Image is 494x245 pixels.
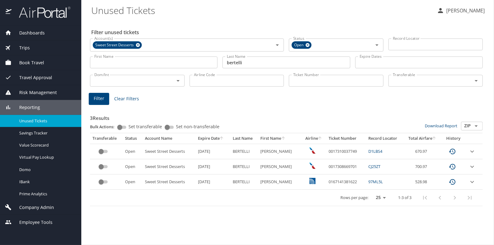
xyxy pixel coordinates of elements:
p: 1-3 of 3 [398,196,411,200]
td: Sweet Street Desserts [142,175,195,190]
span: Domo [19,167,74,173]
span: Dashboards [11,29,45,36]
span: Trips [11,44,30,51]
td: [PERSON_NAME] [258,144,302,159]
th: Ticket Number [326,133,366,144]
div: Sweet Street Desserts [93,41,142,49]
th: History [441,133,466,144]
td: Open [123,175,142,190]
td: [DATE] [195,144,230,159]
button: [PERSON_NAME] [434,5,487,16]
th: Total Airfare [404,133,441,144]
p: [PERSON_NAME] [444,7,485,14]
td: [PERSON_NAME] [258,175,302,190]
button: sort [220,137,224,141]
img: American Airlines [309,147,316,154]
td: BERTELLI [230,144,258,159]
td: Sweet Street Desserts [142,144,195,159]
td: 0017308669701 [326,159,366,175]
span: Prime Analytics [19,191,74,197]
td: 700.97 [404,159,441,175]
button: Open [273,41,282,49]
span: Savings Tracker [19,130,74,136]
td: [DATE] [195,175,230,190]
span: Risk Management [11,89,57,96]
th: Last Name [230,133,258,144]
td: [PERSON_NAME] [258,159,302,175]
span: Clear Filters [114,95,139,103]
span: Virtual Pay Lookup [19,154,74,160]
img: airportal-logo.png [12,6,70,18]
span: Unused Tickets [19,118,74,124]
p: Bulk Actions: [90,124,119,129]
span: Set non-transferable [176,125,219,129]
td: 528.98 [404,175,441,190]
span: IBank [19,179,74,185]
span: Reporting [11,104,40,111]
button: sort [318,137,322,141]
div: Open [292,41,312,49]
img: wUYAEN7r47F0eX+AAAAAElFTkSuQmCC [309,163,316,169]
td: 670.97 [404,144,441,159]
button: Clear Filters [112,93,141,105]
button: expand row [469,148,476,155]
span: Company Admin [11,204,54,211]
span: Sweet Street Desserts [93,42,137,48]
button: Open [373,41,381,49]
td: Open [123,159,142,175]
button: Open [174,76,182,85]
button: Open [472,122,481,130]
button: expand row [469,163,476,170]
td: BERTELLI [230,175,258,190]
th: Airline [302,133,326,144]
th: Account Name [142,133,195,144]
span: Employee Tools [11,219,52,226]
span: Set transferable [128,125,162,129]
td: Sweet Street Desserts [142,159,195,175]
td: BERTELLI [230,159,258,175]
table: custom pagination table [90,133,483,206]
h2: Filter unused tickets [91,27,484,37]
h1: Unused Tickets [91,1,432,20]
td: [DATE] [195,159,230,175]
span: Book Travel [11,59,44,66]
th: First Name [258,133,302,144]
th: Record Locator [366,133,404,144]
button: sort [281,137,286,141]
a: Download Report [425,123,457,129]
span: Value Scorecard [19,142,74,148]
span: Filter [94,95,104,102]
a: 97ML5L [369,179,383,184]
td: Open [123,144,142,159]
div: Transferable [92,136,120,141]
button: Open [472,76,481,85]
td: 0017310037749 [326,144,366,159]
span: Open [292,42,307,48]
h3: 3 Results [90,111,483,122]
img: icon-airportal.png [6,6,12,18]
button: Filter [89,93,109,105]
th: Status [123,133,142,144]
select: rows per page [371,193,388,202]
img: United Airlines [309,178,316,184]
span: Travel Approval [11,74,52,81]
a: CJ25ZT [369,164,381,169]
button: expand row [469,178,476,186]
button: sort [432,137,437,141]
th: Expire Date [195,133,230,144]
p: Rows per page: [340,196,368,200]
a: D1LBS4 [369,148,383,154]
td: 0167141381622 [326,175,366,190]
